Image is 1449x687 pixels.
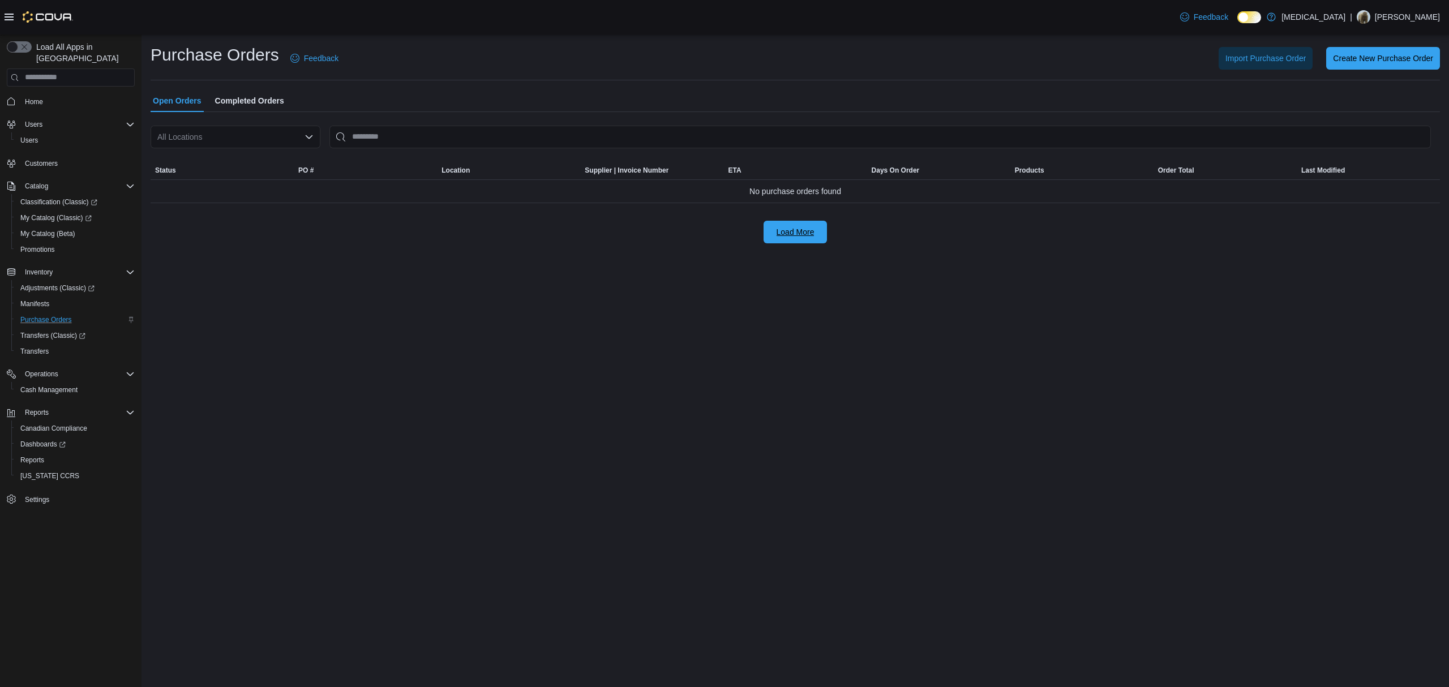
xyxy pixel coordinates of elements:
[1326,47,1440,70] button: Create New Purchase Order
[153,89,202,112] span: Open Orders
[16,211,135,225] span: My Catalog (Classic)
[723,161,867,179] button: ETA
[16,469,135,483] span: Washington CCRS
[11,468,139,484] button: [US_STATE] CCRS
[1219,47,1313,70] button: Import Purchase Order
[16,313,76,327] a: Purchase Orders
[25,268,53,277] span: Inventory
[294,161,437,179] button: PO #
[20,424,87,433] span: Canadian Compliance
[1194,11,1228,23] span: Feedback
[16,345,135,358] span: Transfers
[1154,161,1297,179] button: Order Total
[1237,11,1261,23] input: Dark Mode
[20,245,55,254] span: Promotions
[20,284,95,293] span: Adjustments (Classic)
[16,313,135,327] span: Purchase Orders
[16,383,82,397] a: Cash Management
[20,331,85,340] span: Transfers (Classic)
[155,166,176,175] span: Status
[20,406,53,419] button: Reports
[305,132,314,141] button: Open list of options
[16,383,135,397] span: Cash Management
[11,436,139,452] a: Dashboards
[286,47,343,70] a: Feedback
[16,297,54,311] a: Manifests
[16,243,59,256] a: Promotions
[11,280,139,296] a: Adjustments (Classic)
[25,370,58,379] span: Operations
[16,422,92,435] a: Canadian Compliance
[1301,166,1345,175] span: Last Modified
[1357,10,1370,24] div: Aaron Featherstone
[20,157,62,170] a: Customers
[16,195,102,209] a: Classification (Classic)
[2,405,139,420] button: Reports
[151,44,279,66] h1: Purchase Orders
[298,166,314,175] span: PO #
[764,221,827,243] button: Load More
[16,437,70,451] a: Dashboards
[329,126,1431,148] input: This is a search bar. After typing your query, hit enter to filter the results lower in the page.
[585,166,668,175] span: Supplier | Invoice Number
[441,166,470,175] div: Location
[20,118,47,131] button: Users
[16,243,135,256] span: Promotions
[16,329,90,342] a: Transfers (Classic)
[11,226,139,242] button: My Catalog (Beta)
[16,211,96,225] a: My Catalog (Classic)
[1010,161,1154,179] button: Products
[867,161,1010,179] button: Days On Order
[16,297,135,311] span: Manifests
[1333,53,1433,64] span: Create New Purchase Order
[2,155,139,171] button: Customers
[16,227,135,241] span: My Catalog (Beta)
[580,161,723,179] button: Supplier | Invoice Number
[11,420,139,436] button: Canadian Compliance
[20,265,135,279] span: Inventory
[20,315,72,324] span: Purchase Orders
[11,312,139,328] button: Purchase Orders
[20,299,49,308] span: Manifests
[20,385,78,394] span: Cash Management
[2,117,139,132] button: Users
[11,210,139,226] a: My Catalog (Classic)
[151,161,294,179] button: Status
[16,422,135,435] span: Canadian Compliance
[11,296,139,312] button: Manifests
[25,159,58,168] span: Customers
[215,89,284,112] span: Completed Orders
[16,453,49,467] a: Reports
[16,453,135,467] span: Reports
[20,471,79,480] span: [US_STATE] CCRS
[16,469,84,483] a: [US_STATE] CCRS
[20,156,135,170] span: Customers
[16,281,99,295] a: Adjustments (Classic)
[25,97,43,106] span: Home
[728,166,741,175] span: ETA
[16,227,80,241] a: My Catalog (Beta)
[20,347,49,356] span: Transfers
[20,197,97,207] span: Classification (Classic)
[25,120,42,129] span: Users
[749,184,841,198] span: No purchase orders found
[11,132,139,148] button: Users
[872,166,920,175] span: Days On Order
[11,452,139,468] button: Reports
[25,495,49,504] span: Settings
[1158,166,1194,175] span: Order Total
[20,367,135,381] span: Operations
[20,456,44,465] span: Reports
[20,492,135,506] span: Settings
[16,345,53,358] a: Transfers
[2,366,139,382] button: Operations
[11,343,139,359] button: Transfers
[16,134,135,147] span: Users
[20,95,48,109] a: Home
[20,118,135,131] span: Users
[2,93,139,110] button: Home
[1297,161,1440,179] button: Last Modified
[20,179,53,193] button: Catalog
[16,195,135,209] span: Classification (Classic)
